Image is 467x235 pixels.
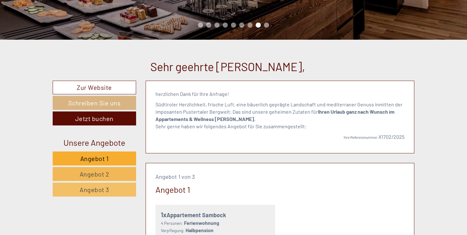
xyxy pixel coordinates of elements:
p: Südtiroler Herzlichkeit, frische Luft, eine bäuerlich geprägte Landschaft und mediterraner Genuss... [155,101,405,130]
b: 1x [161,211,167,218]
small: Verpflegung: [161,228,185,233]
p: herzlichen Dank für Ihre Anfrage! [155,91,405,98]
button: Senden [207,164,249,178]
b: Ferienwohnung [184,220,219,226]
div: Appartements & Wellness [PERSON_NAME] [10,18,99,23]
b: Halbpension [186,227,214,233]
h1: Sehr geehrte [PERSON_NAME], [150,60,305,73]
small: 4 Personen: [161,220,183,226]
span: Angebot 1 [80,155,109,162]
a: Schreiben Sie uns [53,96,136,110]
div: Angebot 1 [155,184,190,195]
a: Zur Website [53,81,136,94]
small: 08:14 [10,31,99,35]
a: Jetzt buchen [53,111,136,125]
div: [DATE] [113,5,136,16]
span: Angebot 1 von 3 [155,173,195,180]
p: X1702/2025 [155,133,405,141]
div: Guten Tag, wie können wir Ihnen helfen? [5,17,102,37]
span: Angebot 2 [80,170,109,178]
span: Angebot 3 [80,186,109,193]
div: Appartement Sambock [161,210,270,219]
div: Unsere Angebote [53,137,136,148]
span: Ihre Referenznummer: [344,135,378,139]
strong: Ihren Urlaub ganz nach Wunsch im Appartements & Wellness [PERSON_NAME]. [155,109,394,122]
